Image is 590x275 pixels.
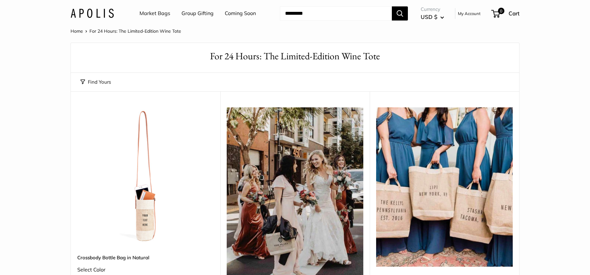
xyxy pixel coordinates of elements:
a: Coming Soon [225,9,256,18]
img: description_Our first Crossbody Bottle Bag [77,107,214,244]
a: 0 Cart [492,8,519,19]
h1: For 24 Hours: The Limited-Edition Wine Tote [80,49,510,63]
button: Find Yours [80,78,111,87]
a: Market Bags [139,9,170,18]
span: Currency [421,5,444,14]
a: description_Our first Crossbody Bottle Bagdescription_Effortless Style [77,107,214,244]
nav: Breadcrumb [71,27,181,35]
a: Home [71,28,83,34]
button: USD $ [421,12,444,22]
a: Group Gifting [181,9,214,18]
img: Make the bachelorette party unforgettable with personalized Apolis gifts—custom colors, logos, an... [376,107,513,267]
a: Crossbody Bottle Bag in Natural [77,254,214,261]
span: Cart [509,10,519,17]
div: Select Color [77,265,214,275]
a: My Account [458,10,481,17]
span: 0 [498,8,504,14]
img: Apolis [71,9,114,18]
input: Search... [280,6,392,21]
span: USD $ [421,13,437,20]
button: Search [392,6,408,21]
span: For 24 Hours: The Limited-Edition Wine Tote [89,28,181,34]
